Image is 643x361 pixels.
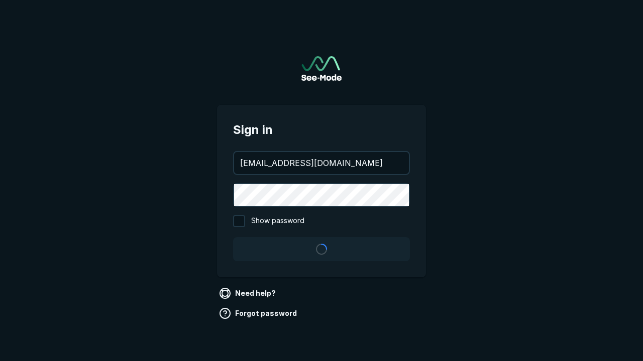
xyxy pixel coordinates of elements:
a: Need help? [217,285,280,301]
a: Go to sign in [301,56,342,81]
span: Show password [251,215,304,227]
span: Sign in [233,121,410,139]
img: See-Mode Logo [301,56,342,81]
a: Forgot password [217,305,301,321]
input: your@email.com [234,152,409,174]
